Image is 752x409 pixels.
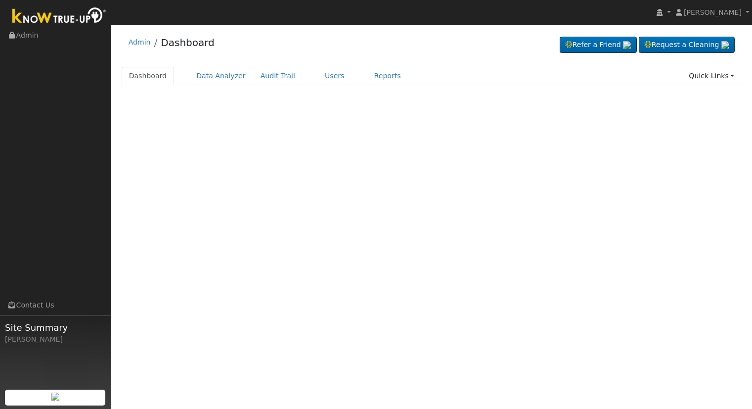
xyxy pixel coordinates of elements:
img: Know True-Up [7,5,111,28]
a: Dashboard [122,67,175,85]
a: Dashboard [161,37,215,49]
span: [PERSON_NAME] [684,8,742,16]
img: retrieve [721,41,729,49]
a: Quick Links [681,67,742,85]
a: Admin [129,38,151,46]
a: Reports [367,67,408,85]
a: Refer a Friend [560,37,637,53]
a: Users [317,67,352,85]
a: Audit Trail [253,67,303,85]
img: retrieve [51,393,59,401]
div: [PERSON_NAME] [5,334,106,345]
img: retrieve [623,41,631,49]
a: Data Analyzer [189,67,253,85]
span: Site Summary [5,321,106,334]
a: Request a Cleaning [639,37,735,53]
